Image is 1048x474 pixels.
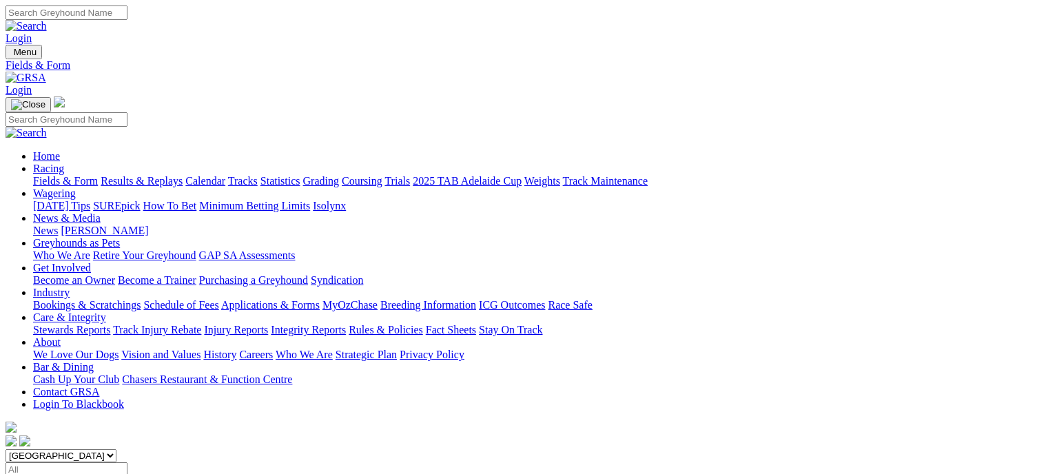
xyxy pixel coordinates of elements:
div: About [33,349,1042,361]
button: Toggle navigation [6,97,51,112]
img: Search [6,127,47,139]
img: logo-grsa-white.png [6,422,17,433]
a: Careers [239,349,273,360]
a: Stewards Reports [33,324,110,336]
a: We Love Our Dogs [33,349,119,360]
a: Become a Trainer [118,274,196,286]
a: [DATE] Tips [33,200,90,212]
a: Minimum Betting Limits [199,200,310,212]
div: Industry [33,299,1042,311]
a: Who We Are [276,349,333,360]
a: Industry [33,287,70,298]
a: Applications & Forms [221,299,320,311]
a: SUREpick [93,200,140,212]
a: How To Bet [143,200,197,212]
input: Search [6,6,127,20]
a: Track Injury Rebate [113,324,201,336]
a: News & Media [33,212,101,224]
div: Bar & Dining [33,373,1042,386]
a: Schedule of Fees [143,299,218,311]
span: Menu [14,47,37,57]
a: Retire Your Greyhound [93,249,196,261]
a: Rules & Policies [349,324,423,336]
div: Racing [33,175,1042,187]
div: Wagering [33,200,1042,212]
a: Fields & Form [33,175,98,187]
a: Login To Blackbook [33,398,124,410]
a: Wagering [33,187,76,199]
a: About [33,336,61,348]
div: Care & Integrity [33,324,1042,336]
a: Bar & Dining [33,361,94,373]
a: Become an Owner [33,274,115,286]
a: Strategic Plan [336,349,397,360]
a: 2025 TAB Adelaide Cup [413,175,522,187]
div: Get Involved [33,274,1042,287]
button: Toggle navigation [6,45,42,59]
img: logo-grsa-white.png [54,96,65,107]
a: Trials [384,175,410,187]
a: Calendar [185,175,225,187]
a: Bookings & Scratchings [33,299,141,311]
a: Care & Integrity [33,311,106,323]
img: twitter.svg [19,435,30,446]
a: Greyhounds as Pets [33,237,120,249]
a: Track Maintenance [563,175,648,187]
a: Injury Reports [204,324,268,336]
a: Tracks [228,175,258,187]
a: Purchasing a Greyhound [199,274,308,286]
input: Search [6,112,127,127]
a: History [203,349,236,360]
div: Greyhounds as Pets [33,249,1042,262]
a: Racing [33,163,64,174]
a: Login [6,84,32,96]
img: facebook.svg [6,435,17,446]
a: News [33,225,58,236]
a: ICG Outcomes [479,299,545,311]
a: [PERSON_NAME] [61,225,148,236]
a: Weights [524,175,560,187]
a: Integrity Reports [271,324,346,336]
img: Close [11,99,45,110]
a: Chasers Restaurant & Function Centre [122,373,292,385]
a: Fact Sheets [426,324,476,336]
a: Stay On Track [479,324,542,336]
a: Fields & Form [6,59,1042,72]
a: Race Safe [548,299,592,311]
a: Isolynx [313,200,346,212]
a: Cash Up Your Club [33,373,119,385]
a: Get Involved [33,262,91,274]
a: MyOzChase [322,299,378,311]
a: GAP SA Assessments [199,249,296,261]
img: Search [6,20,47,32]
a: Who We Are [33,249,90,261]
a: Vision and Values [121,349,201,360]
a: Home [33,150,60,162]
a: Results & Replays [101,175,183,187]
a: Privacy Policy [400,349,464,360]
div: News & Media [33,225,1042,237]
a: Statistics [260,175,300,187]
a: Login [6,32,32,44]
a: Breeding Information [380,299,476,311]
a: Grading [303,175,339,187]
a: Syndication [311,274,363,286]
a: Coursing [342,175,382,187]
img: GRSA [6,72,46,84]
a: Contact GRSA [33,386,99,398]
